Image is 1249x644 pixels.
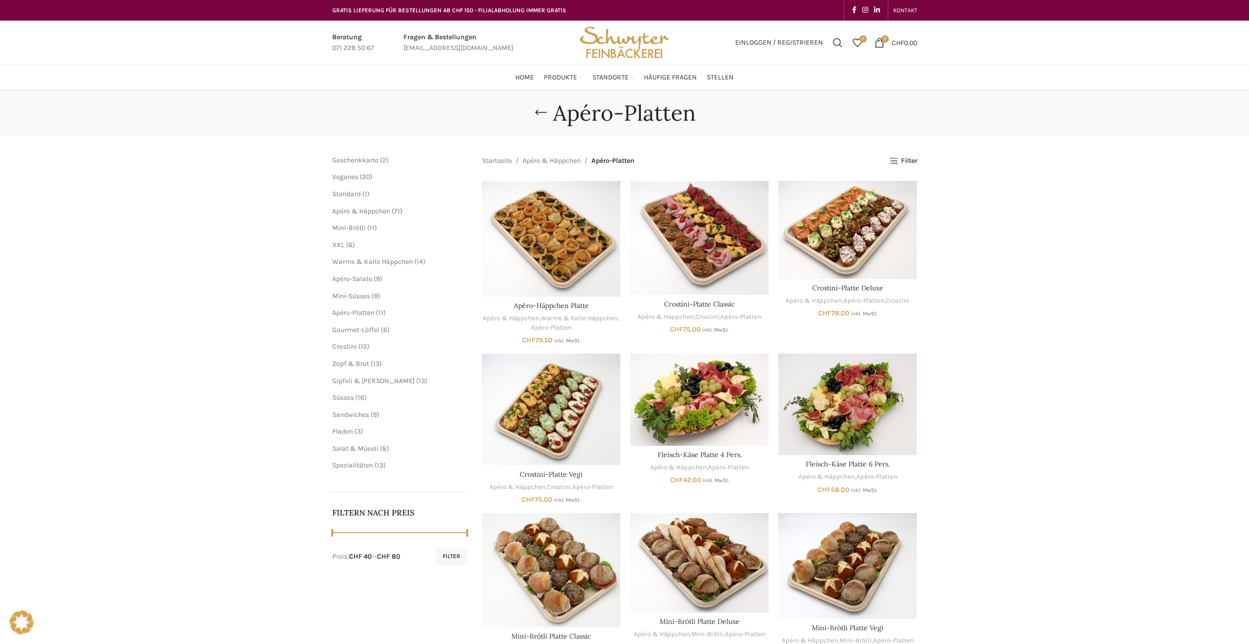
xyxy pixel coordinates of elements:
[511,632,591,641] a: Mini-Brötli Platte Classic
[332,552,400,562] div: Preis: —
[332,309,374,317] a: Apéro-Platten
[377,552,400,561] span: CHF 80
[707,68,734,87] a: Stellen
[482,513,620,628] a: Mini-Brötli Platte Classic
[881,35,889,43] span: 0
[630,463,769,472] div: ,
[806,460,890,468] a: Fleisch-Käse Platte 6 Pers.
[634,630,690,639] a: Apéro & Häppchen
[332,507,468,518] h5: Filtern nach Preis
[522,495,553,504] bdi: 75.00
[522,336,535,344] span: CHF
[851,487,877,493] small: inkl. MwSt.
[554,497,581,503] small: inkl. MwSt.
[886,296,909,306] a: Crostini
[332,258,413,266] a: Warme & Kalte Häppchen
[670,325,683,334] span: CHF
[332,173,358,181] a: Veganes
[332,393,354,402] a: Süsses
[348,241,352,249] span: 6
[828,33,848,52] a: Suchen
[377,461,383,469] span: 13
[859,3,871,17] a: Instagram social link
[514,301,589,310] a: Apéro-Häppchen Platte
[660,617,740,626] a: Mini-Brötli Platte Deluxe
[373,411,377,419] span: 9
[482,181,620,297] a: Apéro-Häppchen Platte
[892,38,904,47] span: CHF
[522,336,553,344] bdi: 79.50
[378,309,383,317] span: 11
[691,630,723,639] a: Mini-Brötli
[576,38,672,46] a: Site logo
[630,630,769,639] div: , ,
[630,354,769,446] a: Fleisch-Käse Platte 4 Pers.
[547,483,571,492] a: Crostini
[332,326,379,334] span: Gourmet-Löffel
[332,32,374,54] a: Infobox link
[332,292,370,300] a: Mini-Süsses
[541,314,618,323] a: Warme & Kalte Häppchen
[892,38,917,47] bdi: 0.00
[592,68,634,87] a: Standorte
[658,450,742,459] a: Fleisch-Käse Platte 4 Pers.
[362,173,370,181] span: 20
[482,155,512,166] a: Startseite
[436,547,467,565] button: Filter
[572,483,613,492] a: Apéro-Platten
[893,7,917,14] span: KONTAKT
[849,3,859,17] a: Facebook social link
[812,283,883,292] a: Crostini-Platte Deluxe
[778,181,917,279] a: Crostini-Platte Deluxe
[707,73,734,82] span: Stellen
[856,472,897,482] a: Apéro-Platten
[370,224,374,232] span: 11
[778,472,917,482] div: ,
[778,354,917,455] a: Fleisch-Käse Platte 6 Pers.
[893,0,917,20] a: KONTAKT
[332,427,353,436] a: Fladen
[644,73,697,82] span: Häufige Fragen
[332,411,369,419] span: Sandwiches
[553,100,696,126] h1: Apéro-Platten
[638,312,694,322] a: Apéro & Häppchen
[403,32,513,54] a: Infobox link
[515,73,534,82] span: Home
[870,33,922,52] a: 0 CHF0.00
[576,21,672,65] img: Bäckerei Schwyter
[798,472,855,482] a: Apéro & Häppchen
[554,337,581,344] small: inkl. MwSt.
[670,476,701,484] bdi: 42.00
[848,33,867,52] div: Meine Wunschliste
[332,377,415,385] a: Gipfeli & [PERSON_NAME]
[871,3,883,17] a: Linkedin social link
[529,103,553,123] a: Go back
[332,444,378,453] a: Salat & Müesli
[417,258,423,266] span: 14
[725,630,766,639] a: Apéro-Platten
[591,155,635,166] span: Apéro-Platten
[394,207,400,215] span: 71
[708,463,749,472] a: Apéro-Platten
[332,7,566,14] span: GRATIS LIEFERUNG FÜR BESTELLUNGEN AB CHF 150 - FILIALABHOLUNG IMMER GRATIS
[349,552,372,561] span: CHF 40
[520,470,583,479] a: Crostini-Platte Vegi
[650,463,707,472] a: Apéro & Häppchen
[483,314,539,323] a: Apéro & Häppchen
[890,157,917,165] a: Filter
[332,360,369,368] a: Zopf & Brot
[332,207,390,215] a: Apéro & Häppchen
[383,326,387,334] span: 6
[332,342,357,351] span: Crostini
[332,224,366,232] a: Mini-Brötli
[382,156,386,164] span: 2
